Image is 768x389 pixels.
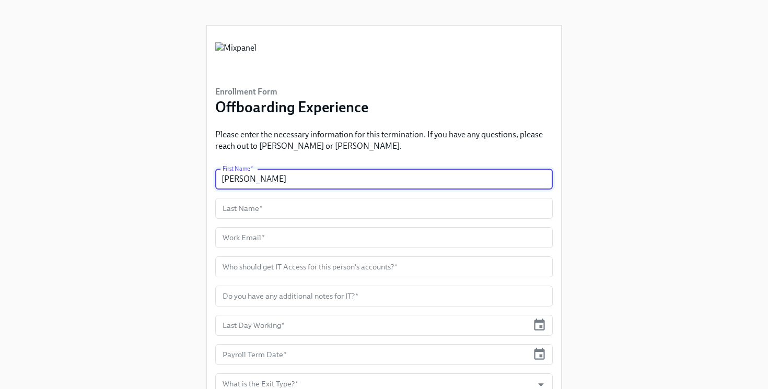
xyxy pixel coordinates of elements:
[215,344,528,365] input: MM/DD/YYYY
[215,315,528,336] input: MM/DD/YYYY
[215,42,257,74] img: Mixpanel
[215,86,368,98] h6: Enrollment Form
[215,129,553,152] p: Please enter the necessary information for this termination. If you have any questions, please re...
[215,98,368,116] h3: Offboarding Experience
